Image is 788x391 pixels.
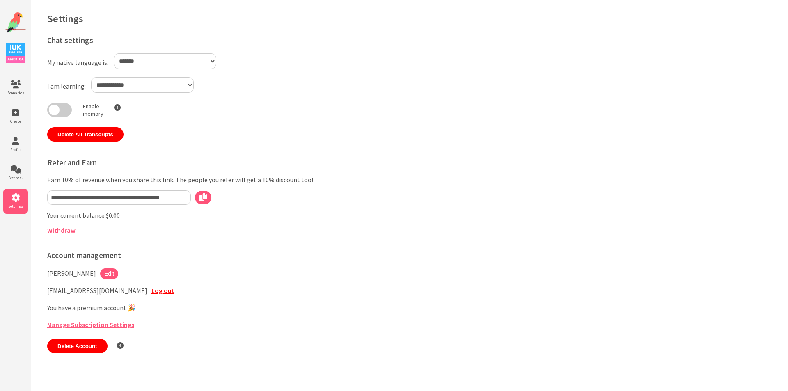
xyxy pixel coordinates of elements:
span: [EMAIL_ADDRESS][DOMAIN_NAME] [47,286,147,295]
button: Delete Account [47,339,108,353]
h1: Settings [47,12,772,25]
h3: Account management [47,251,482,260]
span: Feedback [3,175,28,181]
span: $0.00 [106,211,120,220]
a: Log out [151,286,174,295]
span: Settings [3,204,28,209]
img: IUK Logo [6,43,25,63]
img: Website Logo [5,12,26,33]
span: Create [3,119,28,124]
a: Withdraw [47,226,76,234]
button: Delete All Transcripts [47,127,124,142]
h3: Refer and Earn [47,158,482,167]
a: Manage Subscription Settings [47,320,134,329]
p: Enable memory [83,103,103,117]
p: Your current balance: [47,211,482,220]
p: [PERSON_NAME] [47,268,96,279]
span: Profile [3,147,28,152]
h3: Chat settings [47,36,482,45]
p: You have a premium account 🎉 [47,303,482,313]
p: Earn 10% of revenue when you share this link. The people you refer will get a 10% discount too! [47,176,482,184]
button: Edit [100,268,118,279]
span: Scenarios [3,90,28,96]
label: My native language is: [47,58,108,66]
label: I am learning: [47,82,86,90]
